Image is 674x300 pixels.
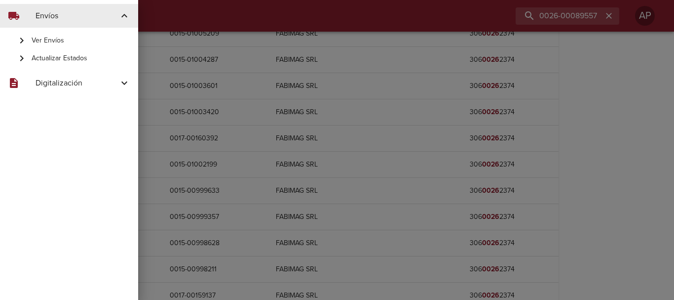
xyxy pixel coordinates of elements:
[32,53,130,63] span: Actualizar Estados
[32,36,130,45] span: Ver Envíos
[8,10,20,22] span: local_shipping
[36,77,118,89] span: Digitalización
[36,10,118,22] span: Envíos
[8,77,20,89] span: description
